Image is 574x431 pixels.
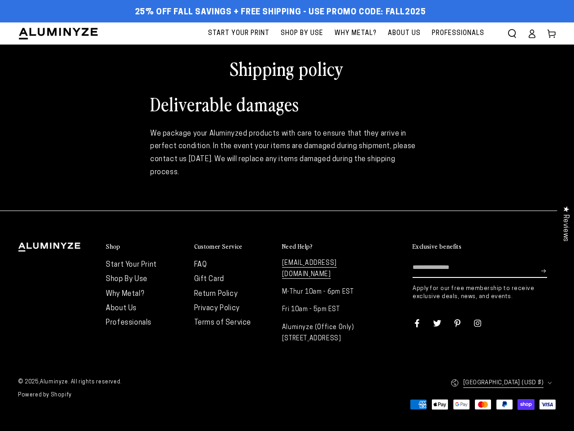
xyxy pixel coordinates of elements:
[281,28,323,39] span: Shop By Use
[413,242,556,251] summary: Exclusive benefits
[106,261,157,268] a: Start Your Print
[502,24,522,44] summary: Search our site
[208,28,270,39] span: Start Your Print
[106,276,148,283] a: Shop By Use
[18,392,72,398] a: Powered by Shopify
[282,260,337,279] a: [EMAIL_ADDRESS][DOMAIN_NAME]
[18,27,99,40] img: Aluminyze
[106,305,137,312] a: About Us
[282,286,361,298] p: M-Thur 10am - 6pm EST
[330,22,381,44] a: Why Metal?
[413,285,556,301] p: Apply for our free membership to receive exclusive deals, news, and events.
[135,8,426,18] span: 25% off FALL Savings + Free Shipping - Use Promo Code: FALL2025
[194,319,252,326] a: Terms of Service
[557,199,574,249] div: Click to open Judge.me floating reviews tab
[541,258,547,285] button: Subscribe
[40,379,68,385] a: Aluminyze
[432,28,484,39] span: Professionals
[106,319,152,326] a: Professionals
[282,242,313,251] h2: Need Help?
[204,22,274,44] a: Start Your Print
[282,242,361,251] summary: Need Help?
[335,28,377,39] span: Why Metal?
[18,376,287,389] small: © 2025, . All rights reserved.
[106,242,121,251] h2: Shop
[451,373,556,392] button: [GEOGRAPHIC_DATA] (USD $)
[383,22,425,44] a: About Us
[194,276,224,283] a: Gift Card
[106,242,185,251] summary: Shop
[463,378,544,388] span: [GEOGRAPHIC_DATA] (USD $)
[413,242,461,251] h2: Exclusive benefits
[194,242,273,251] summary: Customer Service
[276,22,328,44] a: Shop By Use
[194,242,243,251] h2: Customer Service
[427,22,489,44] a: Professionals
[194,290,238,298] a: Return Policy
[282,304,361,315] p: Fri 10am - 5pm EST
[150,92,424,115] h1: Deliverable damages
[194,261,207,268] a: FAQ
[150,128,424,179] div: We package your Aluminyzed products with care to ensure that they arrive in perfect condition. In...
[388,28,421,39] span: About Us
[150,57,424,80] h1: Shipping policy
[106,290,144,298] a: Why Metal?
[194,305,240,312] a: Privacy Policy
[282,322,361,344] p: Aluminyze (Office Only) [STREET_ADDRESS]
